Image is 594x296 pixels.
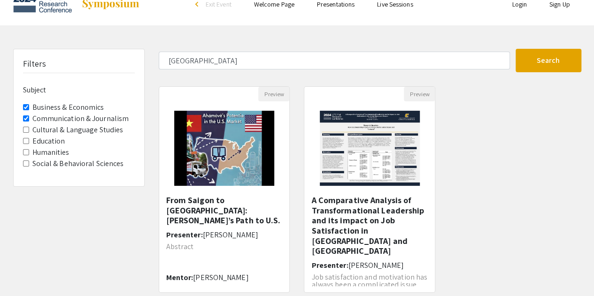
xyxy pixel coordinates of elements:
[166,230,283,239] h6: Presenter:
[166,242,194,251] span: Abstract
[304,86,435,293] div: Open Presentation <p>A Comparative Analysis of Transformational Leadership and its impact on Job ...
[404,87,435,101] button: Preview
[23,85,135,94] h6: Subject
[32,147,69,158] label: Humanities
[195,1,201,7] div: arrow_back_ios
[32,136,65,147] label: Education
[32,113,129,124] label: Communication & Journalism
[159,52,510,69] input: Search Keyword(s) Or Author(s)
[32,158,124,169] label: Social & Behavioral Sciences
[516,49,581,72] button: Search
[166,195,283,226] h5: From Saigon to [GEOGRAPHIC_DATA]: [PERSON_NAME]’s Path to U.S.
[311,195,428,256] h5: A Comparative Analysis of Transformational Leadership and its impact on Job Satisfaction in [GEOG...
[203,230,258,240] span: [PERSON_NAME]
[159,86,290,293] div: Open Presentation <p>From Saigon to Saginaw: Ahamove’s Path to U.S. </p>
[166,273,193,282] span: Mentor:
[7,254,40,289] iframe: Chat
[32,124,123,136] label: Cultural & Language Studies
[23,59,46,69] h5: Filters
[311,261,428,270] h6: Presenter:
[32,102,104,113] label: Business & Economics
[193,273,248,282] span: [PERSON_NAME]
[258,87,289,101] button: Preview
[165,101,284,195] img: <p>From Saigon to Saginaw: Ahamove’s Path to U.S. </p>
[310,101,429,195] img: <p>A Comparative Analysis of Transformational Leadership and its impact on Job Satisfaction in th...
[348,260,403,270] span: [PERSON_NAME]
